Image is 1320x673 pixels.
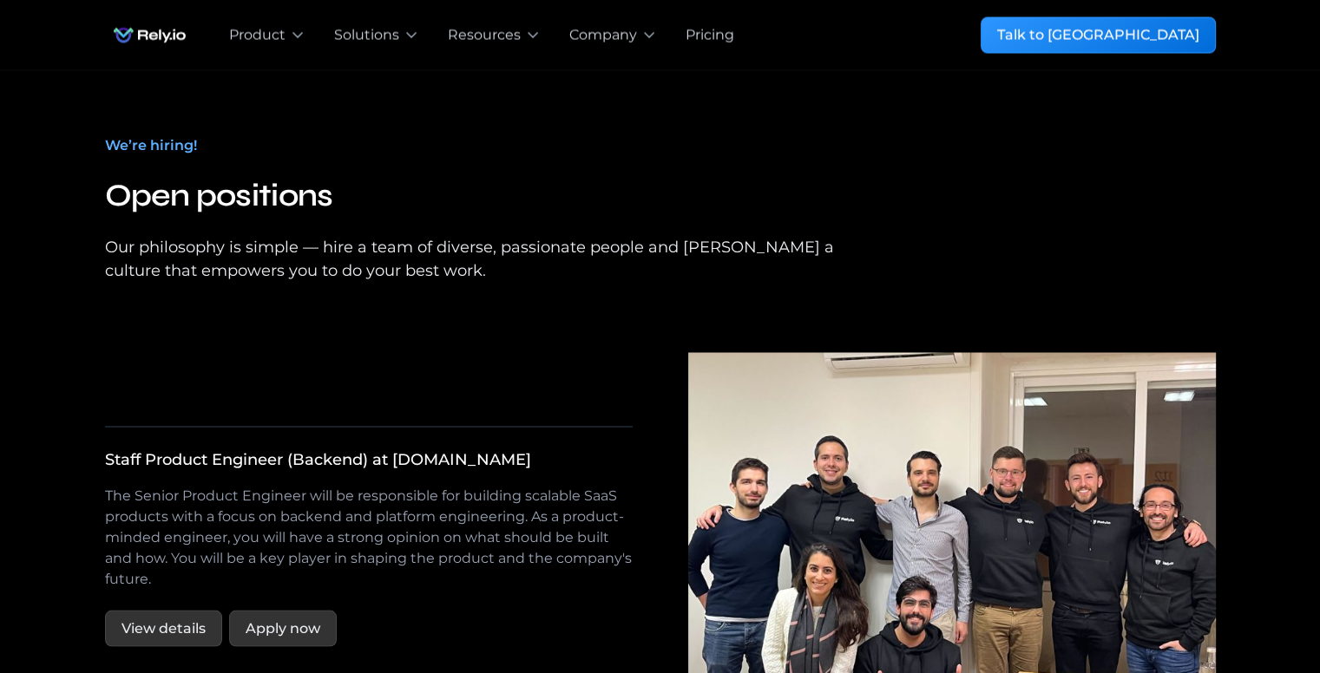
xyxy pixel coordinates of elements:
[105,610,222,646] a: View details
[105,236,869,283] div: Our philosophy is simple — hire a team of diverse, passionate people and [PERSON_NAME] a culture ...
[105,448,531,471] div: Staff Product Engineer (Backend) at [DOMAIN_NAME]
[229,610,337,646] a: Apply now
[105,135,197,156] div: We’re hiring!
[229,24,286,45] div: Product
[997,24,1199,45] div: Talk to [GEOGRAPHIC_DATA]
[246,617,320,638] div: Apply now
[981,16,1216,53] a: Talk to [GEOGRAPHIC_DATA]
[105,485,633,589] p: The Senior Product Engineer will be responsible for building scalable SaaS products with a focus ...
[105,17,194,52] a: home
[686,24,734,45] a: Pricing
[334,24,399,45] div: Solutions
[105,170,869,222] h2: Open positions
[569,24,637,45] div: Company
[105,17,194,52] img: Rely.io logo
[448,24,521,45] div: Resources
